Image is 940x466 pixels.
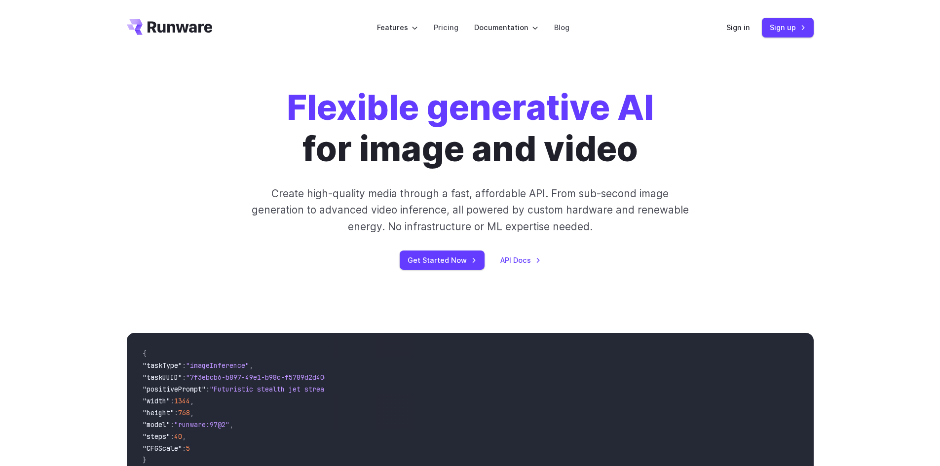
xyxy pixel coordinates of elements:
[249,361,253,370] span: ,
[143,349,147,358] span: {
[174,396,190,405] span: 1344
[174,420,229,429] span: "runware:97@2"
[143,420,170,429] span: "model"
[170,396,174,405] span: :
[143,396,170,405] span: "width"
[186,373,336,382] span: "7f3ebcb6-b897-49e1-b98c-f5789d2d40d7"
[143,432,170,441] span: "steps"
[250,185,690,235] p: Create high-quality media through a fast, affordable API. From sub-second image generation to adv...
[434,22,458,33] a: Pricing
[174,408,178,417] span: :
[210,385,569,394] span: "Futuristic stealth jet streaking through a neon-lit cityscape with glowing purple exhaust"
[143,361,182,370] span: "taskType"
[170,432,174,441] span: :
[190,408,194,417] span: ,
[206,385,210,394] span: :
[726,22,750,33] a: Sign in
[182,373,186,382] span: :
[143,456,147,465] span: }
[143,385,206,394] span: "positivePrompt"
[186,444,190,453] span: 5
[174,432,182,441] span: 40
[500,254,541,266] a: API Docs
[229,420,233,429] span: ,
[554,22,569,33] a: Blog
[287,86,654,128] strong: Flexible generative AI
[143,373,182,382] span: "taskUUID"
[178,408,190,417] span: 768
[190,396,194,405] span: ,
[474,22,538,33] label: Documentation
[762,18,814,37] a: Sign up
[186,361,249,370] span: "imageInference"
[182,361,186,370] span: :
[287,87,654,170] h1: for image and video
[377,22,418,33] label: Features
[400,251,485,270] a: Get Started Now
[182,432,186,441] span: ,
[127,19,213,35] a: Go to /
[182,444,186,453] span: :
[143,408,174,417] span: "height"
[170,420,174,429] span: :
[143,444,182,453] span: "CFGScale"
